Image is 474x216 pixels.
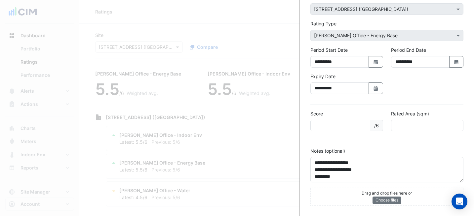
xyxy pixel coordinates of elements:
div: Open Intercom Messenger [452,194,467,209]
label: Notes (optional) [310,147,345,154]
span: /6 [370,120,383,131]
small: Drag and drop files here or [362,191,412,196]
fa-icon: Select Date [373,59,379,65]
label: Period End Date [391,46,426,53]
label: Expiry Date [310,73,336,80]
label: Period Start Date [310,46,348,53]
fa-icon: Select Date [454,59,459,65]
label: Rated Area (sqm) [391,110,429,117]
label: Score [310,110,323,117]
button: Choose files [373,197,401,204]
fa-icon: Select Date [373,85,379,91]
label: Rating Type [310,20,336,27]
